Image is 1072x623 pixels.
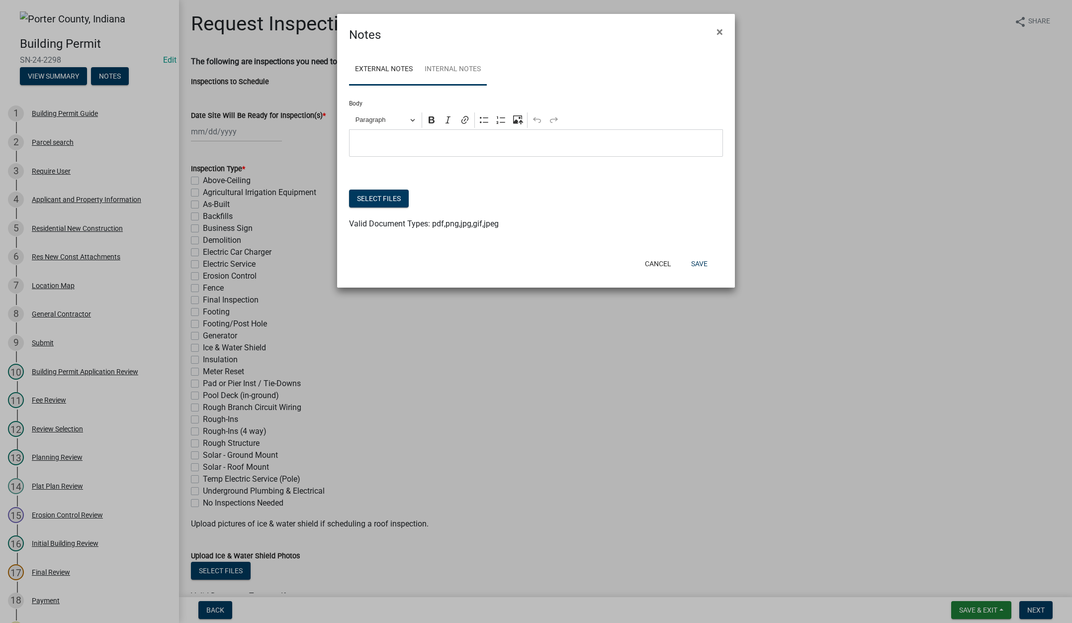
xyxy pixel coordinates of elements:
[351,112,420,128] button: Paragraph, Heading
[349,219,499,228] span: Valid Document Types: pdf,png,jpg,gif,jpeg
[349,129,723,157] div: Editor editing area: main. Press Alt+0 for help.
[709,18,731,46] button: Close
[349,101,362,106] label: Body
[419,54,487,86] a: Internal Notes
[637,255,679,273] button: Cancel
[683,255,715,273] button: Save
[349,54,419,86] a: External Notes
[349,110,723,129] div: Editor toolbar
[349,26,381,44] h4: Notes
[716,25,723,39] span: ×
[356,114,407,126] span: Paragraph
[349,190,409,208] button: Select files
